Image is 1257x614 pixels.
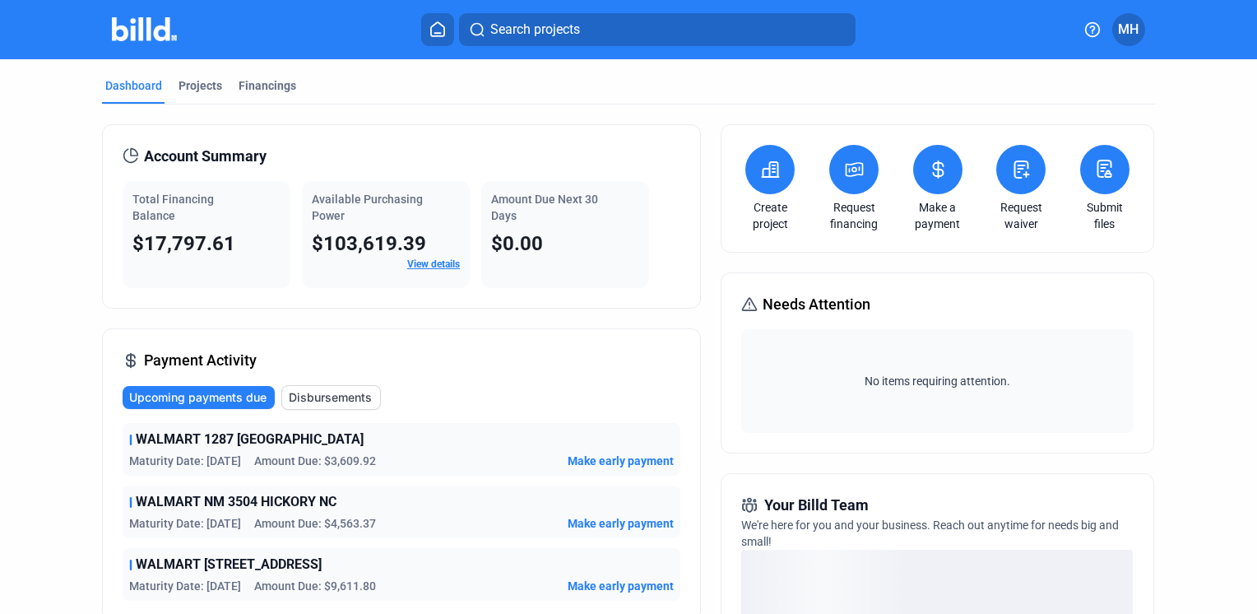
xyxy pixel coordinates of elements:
span: We're here for you and your business. Reach out anytime for needs big and small! [741,519,1119,548]
span: Amount Due: $4,563.37 [254,515,376,532]
span: Account Summary [144,145,267,168]
span: Your Billd Team [764,494,869,517]
div: Financings [239,77,296,94]
span: Total Financing Balance [132,193,214,222]
button: Disbursements [281,385,381,410]
span: Maturity Date: [DATE] [129,453,241,469]
button: Make early payment [568,578,674,594]
a: View details [407,258,460,270]
span: MH [1118,20,1139,40]
a: Request waiver [992,199,1050,232]
button: Search projects [459,13,856,46]
span: Amount Due Next 30 Days [491,193,598,222]
span: WALMART [STREET_ADDRESS] [136,555,322,574]
span: Maturity Date: [DATE] [129,578,241,594]
span: Amount Due: $3,609.92 [254,453,376,469]
a: Request financing [825,199,883,232]
span: Disbursements [289,389,372,406]
a: Submit files [1076,199,1134,232]
span: Maturity Date: [DATE] [129,515,241,532]
button: MH [1112,13,1145,46]
span: $0.00 [491,232,543,255]
button: Make early payment [568,453,674,469]
span: Needs Attention [763,293,870,316]
button: Make early payment [568,515,674,532]
span: No items requiring attention. [748,373,1126,389]
span: Payment Activity [144,349,257,372]
span: Available Purchasing Power [312,193,423,222]
span: $103,619.39 [312,232,426,255]
span: $17,797.61 [132,232,235,255]
a: Make a payment [909,199,967,232]
a: Create project [741,199,799,232]
span: Upcoming payments due [129,389,267,406]
span: Search projects [490,20,580,40]
span: Amount Due: $9,611.80 [254,578,376,594]
span: WALMART 1287 [GEOGRAPHIC_DATA] [136,430,364,449]
div: Dashboard [105,77,162,94]
img: Billd Company Logo [112,17,177,41]
div: Projects [179,77,222,94]
span: WALMART NM 3504 HICKORY NC [136,492,336,512]
button: Upcoming payments due [123,386,275,409]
